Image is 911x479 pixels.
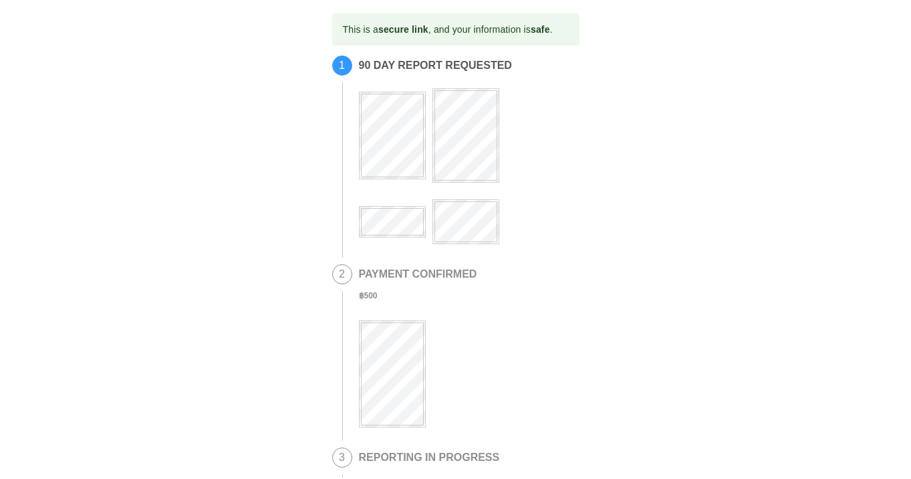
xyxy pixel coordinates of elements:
h2: 90 DAY REPORT REQUESTED [359,60,573,72]
div: This is a , and your information is . [343,17,553,41]
b: safe [531,24,550,35]
h2: REPORTING IN PROGRESS [359,452,500,464]
span: 2 [333,265,352,284]
span: 1 [333,56,352,75]
h2: PAYMENT CONFIRMED [359,268,477,280]
b: ฿ 500 [359,291,378,300]
span: 3 [333,448,352,467]
b: secure link [378,24,428,35]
